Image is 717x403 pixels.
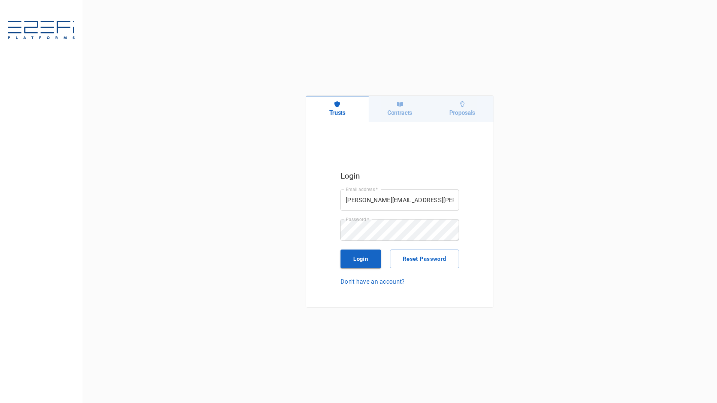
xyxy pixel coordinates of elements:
label: Password [346,216,369,223]
h6: Contracts [387,109,412,116]
button: Login [340,250,381,268]
h6: Trusts [329,109,345,116]
h6: Proposals [449,109,475,116]
label: Email address [346,186,378,192]
button: Reset Password [390,250,459,268]
img: E2EFiPLATFORMS-7f06cbf9.svg [7,21,75,41]
a: Don't have an account? [340,277,459,286]
h5: Login [340,170,459,182]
